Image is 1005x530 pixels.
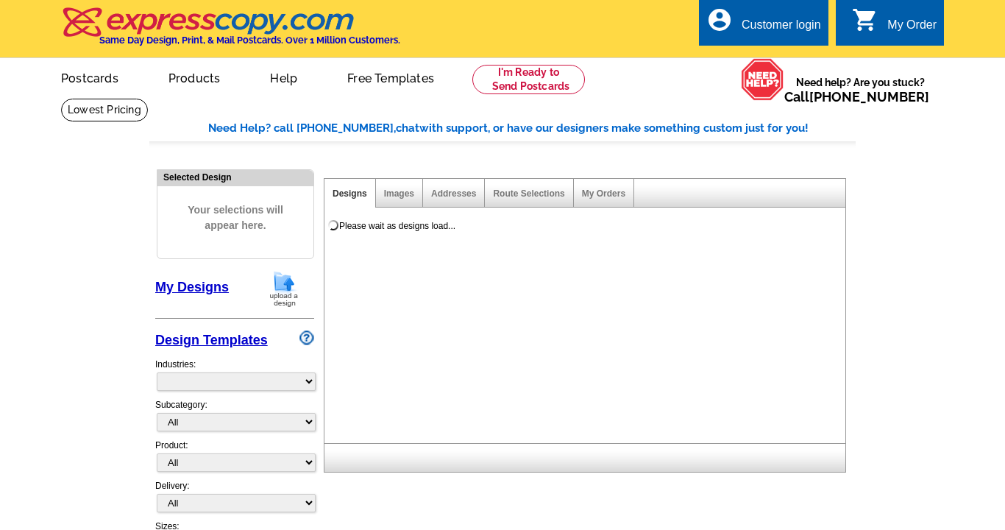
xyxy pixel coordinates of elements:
a: Route Selections [493,188,564,199]
a: Design Templates [155,333,268,347]
div: Selected Design [157,170,313,184]
a: Images [384,188,414,199]
h4: Same Day Design, Print, & Mail Postcards. Over 1 Million Customers. [99,35,400,46]
span: chat [396,121,419,135]
div: My Order [887,18,937,39]
i: account_circle [706,7,733,33]
a: My Orders [582,188,625,199]
a: account_circle Customer login [706,16,821,35]
div: Customer login [742,18,821,39]
span: Your selections will appear here. [168,188,302,248]
i: shopping_cart [852,7,878,33]
img: design-wizard-help-icon.png [299,331,314,345]
a: Help [246,60,321,94]
a: Products [145,60,244,94]
a: Designs [333,188,367,199]
a: Same Day Design, Print, & Mail Postcards. Over 1 Million Customers. [61,18,400,46]
img: loading... [327,219,339,231]
a: My Designs [155,280,229,294]
img: upload-design [265,270,303,308]
span: Call [784,89,929,105]
div: Need Help? call [PHONE_NUMBER], with support, or have our designers make something custom just fo... [208,120,856,137]
div: Industries: [155,350,314,398]
span: Need help? Are you stuck? [784,75,937,105]
a: Addresses [431,188,476,199]
div: Delivery: [155,479,314,520]
a: [PHONE_NUMBER] [809,89,929,105]
div: Product: [155,439,314,479]
a: shopping_cart My Order [852,16,937,35]
a: Postcards [38,60,142,94]
a: Free Templates [324,60,458,94]
div: Subcategory: [155,398,314,439]
div: Please wait as designs load... [339,219,455,233]
img: help [741,58,784,101]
